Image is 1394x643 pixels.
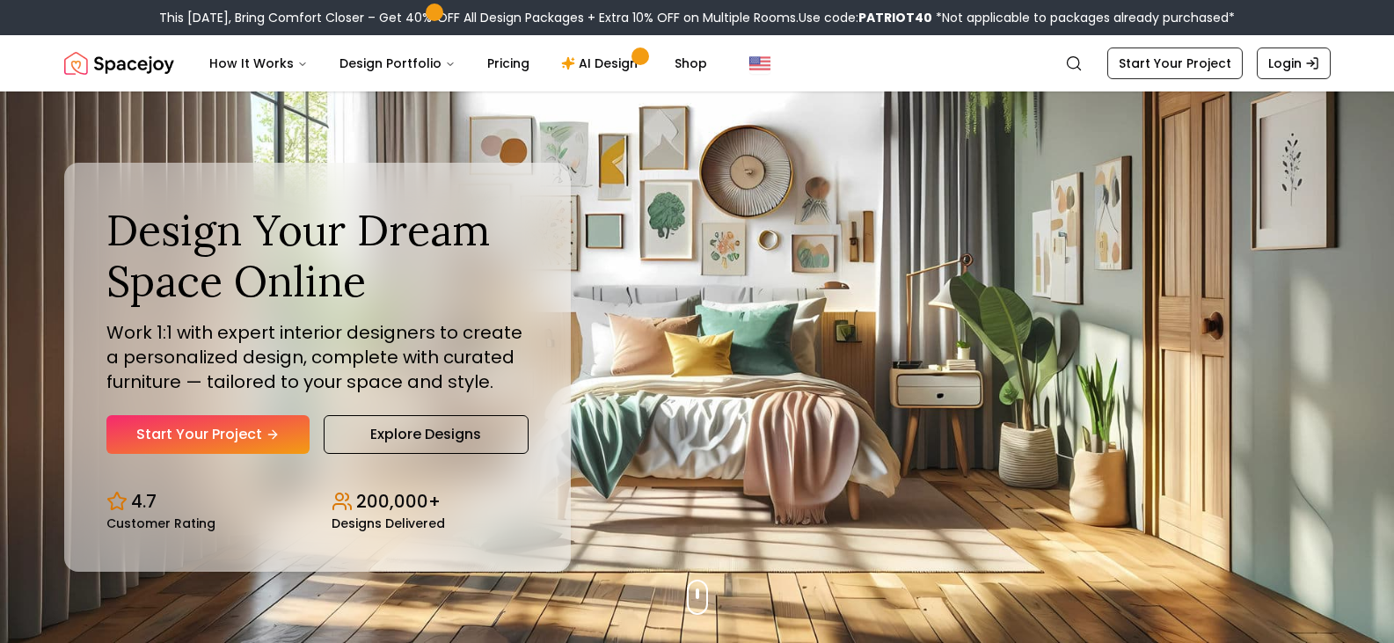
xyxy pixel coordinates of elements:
[1257,47,1331,79] a: Login
[332,517,445,530] small: Designs Delivered
[324,415,529,454] a: Explore Designs
[799,9,932,26] span: Use code:
[661,46,721,81] a: Shop
[195,46,721,81] nav: Main
[159,9,1235,26] div: This [DATE], Bring Comfort Closer – Get 40% OFF All Design Packages + Extra 10% OFF on Multiple R...
[1107,47,1243,79] a: Start Your Project
[64,35,1331,91] nav: Global
[106,320,529,394] p: Work 1:1 with expert interior designers to create a personalized design, complete with curated fu...
[195,46,322,81] button: How It Works
[106,205,529,306] h1: Design Your Dream Space Online
[356,489,441,514] p: 200,000+
[547,46,657,81] a: AI Design
[749,53,770,74] img: United States
[325,46,470,81] button: Design Portfolio
[64,46,174,81] img: Spacejoy Logo
[106,475,529,530] div: Design stats
[131,489,157,514] p: 4.7
[106,415,310,454] a: Start Your Project
[932,9,1235,26] span: *Not applicable to packages already purchased*
[473,46,544,81] a: Pricing
[858,9,932,26] b: PATRIOT40
[64,46,174,81] a: Spacejoy
[106,517,215,530] small: Customer Rating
